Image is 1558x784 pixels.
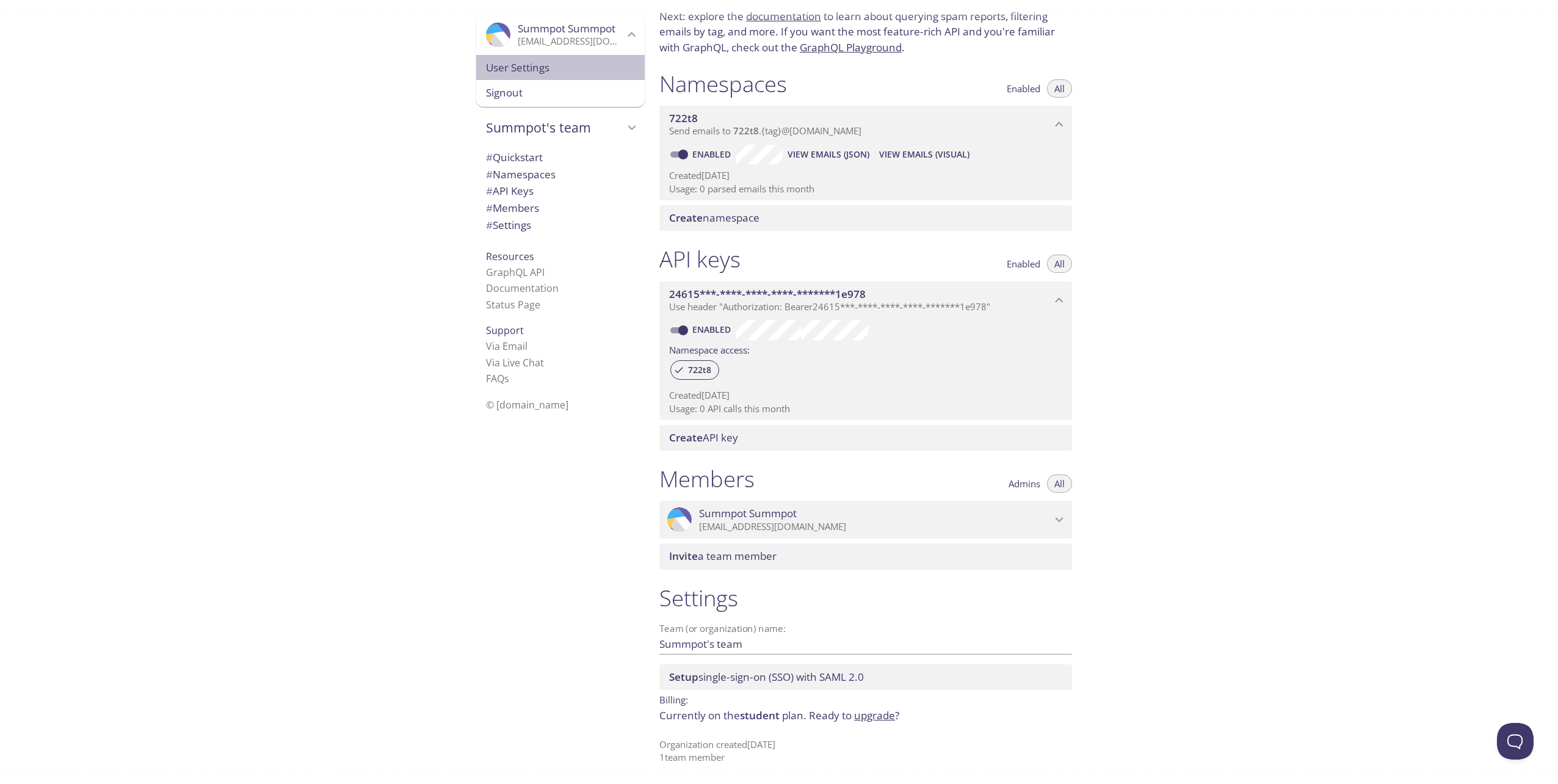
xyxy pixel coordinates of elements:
[999,255,1048,273] button: Enabled
[669,430,703,445] span: Create
[670,360,719,380] div: 722t8
[659,70,787,98] h1: Namespaces
[699,521,1051,533] p: [EMAIL_ADDRESS][DOMAIN_NAME]
[1047,474,1072,493] button: All
[486,281,559,295] a: Documentation
[669,125,861,137] span: Send emails to . {tag} @[DOMAIN_NAME]
[659,708,1072,724] p: Currently on the plan.
[518,21,615,35] span: Summpot Summpot
[659,690,1072,708] p: Billing:
[1047,255,1072,273] button: All
[476,200,645,217] div: Members
[486,372,509,385] a: FAQ
[518,35,624,48] p: [EMAIL_ADDRESS][DOMAIN_NAME]
[669,549,777,563] span: a team member
[476,217,645,234] div: Team Settings
[659,624,786,633] label: Team (or organization) name:
[809,708,899,722] span: Ready to ?
[659,9,1072,56] p: Next: explore the to learn about querying spam reports, filtering emails by tag, and more. If you...
[486,167,556,181] span: Namespaces
[476,112,645,143] div: Summpot's team
[486,298,540,311] a: Status Page
[1047,79,1072,98] button: All
[659,501,1072,539] div: Summpot Summpot
[659,245,741,273] h1: API keys
[669,183,1062,195] p: Usage: 0 parsed emails this month
[669,211,759,225] span: namespace
[746,9,821,23] a: documentation
[486,201,539,215] span: Members
[669,430,738,445] span: API key
[659,543,1072,569] div: Invite a team member
[476,166,645,183] div: Namespaces
[476,55,645,81] div: User Settings
[476,80,645,107] div: Signout
[476,183,645,200] div: API Keys
[486,119,624,136] span: Summpot's team
[1001,474,1048,493] button: Admins
[486,167,493,181] span: #
[659,738,1072,764] p: Organization created [DATE] 1 team member
[659,584,1072,612] h1: Settings
[669,402,1062,415] p: Usage: 0 API calls this month
[669,549,698,563] span: Invite
[874,145,974,164] button: View Emails (Visual)
[486,150,493,164] span: #
[999,79,1048,98] button: Enabled
[659,205,1072,231] div: Create namespace
[486,250,534,263] span: Resources
[854,708,895,722] a: upgrade
[486,324,524,337] span: Support
[681,365,719,376] span: 722t8
[879,147,969,162] span: View Emails (Visual)
[476,15,645,55] div: Summpot Summpot
[800,40,902,54] a: GraphQL Playground
[659,106,1072,143] div: 722t8 namespace
[659,425,1072,451] div: Create API Key
[659,664,1072,690] div: Setup SSO
[486,201,493,215] span: #
[486,150,543,164] span: Quickstart
[486,60,635,76] span: User Settings
[486,184,534,198] span: API Keys
[669,211,703,225] span: Create
[690,148,736,160] a: Enabled
[788,147,869,162] span: View Emails (JSON)
[486,218,493,232] span: #
[669,111,698,125] span: 722t8
[486,356,544,369] a: Via Live Chat
[669,389,1062,402] p: Created [DATE]
[699,507,797,520] span: Summpot Summpot
[504,372,509,385] span: s
[733,125,759,137] span: 722t8
[486,398,568,412] span: © [DOMAIN_NAME]
[690,324,736,335] a: Enabled
[486,266,545,279] a: GraphQL API
[669,670,698,684] span: Setup
[740,708,780,722] span: student
[486,339,527,353] a: Via Email
[669,670,864,684] span: single-sign-on (SSO) with SAML 2.0
[783,145,874,164] button: View Emails (JSON)
[1497,723,1534,760] iframe: Help Scout Beacon - Open
[669,169,1062,182] p: Created [DATE]
[669,340,750,358] label: Namespace access:
[476,149,645,166] div: Quickstart
[659,465,755,493] h1: Members
[486,184,493,198] span: #
[486,218,531,232] span: Settings
[486,85,635,101] span: Signout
